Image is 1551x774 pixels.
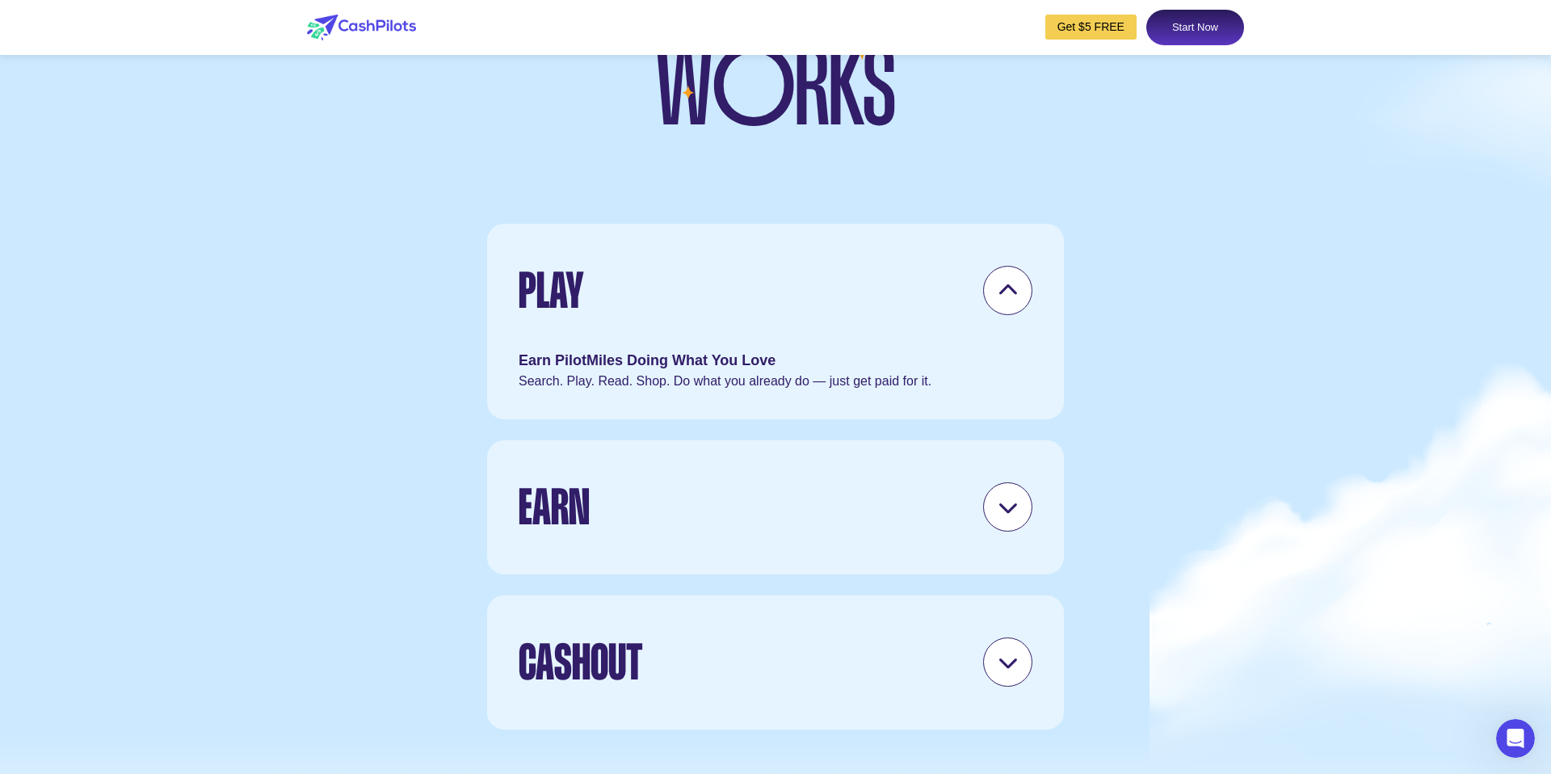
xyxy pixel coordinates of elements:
div: Earn [519,469,590,546]
div: Earn PilotMiles Doing What You Love [519,350,1032,372]
a: Start Now [1146,10,1244,45]
div: Cashout [519,624,643,701]
div: Play [519,252,584,330]
iframe: Intercom live chat [1496,719,1535,758]
a: Get $5 FREE [1045,15,1137,40]
img: logo [307,15,416,40]
div: Search. Play. Read. Shop. Do what you already do — just get paid for it. [519,372,1032,391]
